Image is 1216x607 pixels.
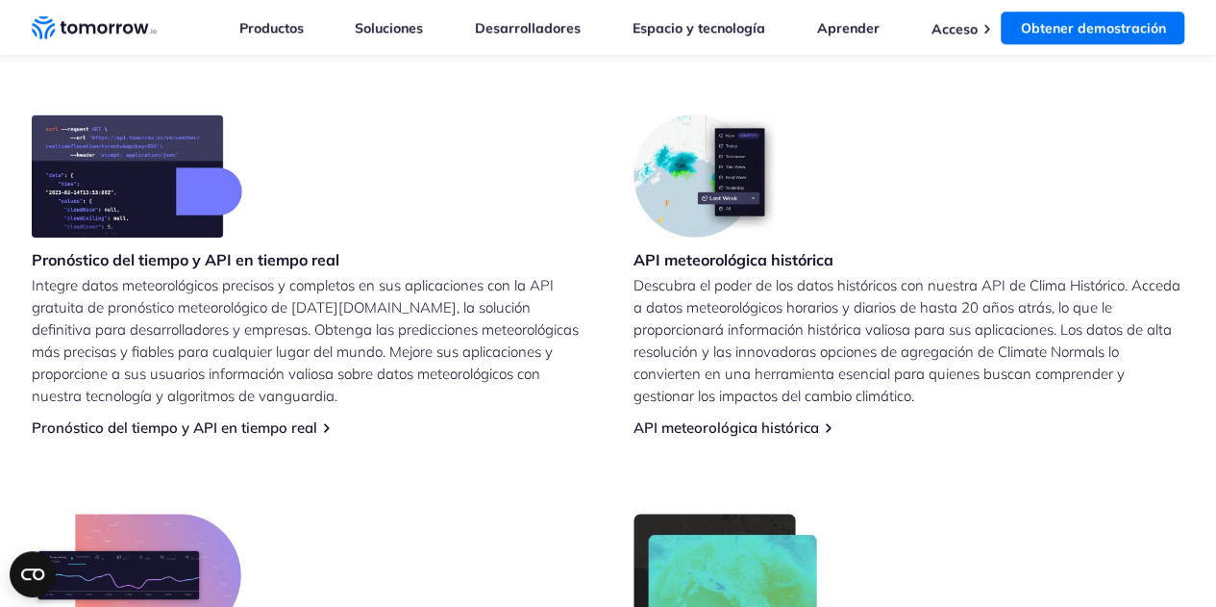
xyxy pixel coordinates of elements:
a: Desarrolladores [475,19,581,37]
a: Pronóstico del tiempo y API en tiempo real [32,418,317,437]
a: Acceso [931,20,977,38]
font: Integre datos meteorológicos precisos y completos en sus aplicaciones con la API gratuita de pron... [32,276,579,405]
a: Soluciones [355,19,423,37]
button: Abrir el widget CMP [10,551,56,597]
a: Aprender [817,19,880,37]
a: API meteorológica histórica [633,418,819,437]
font: API meteorológica histórica [633,250,833,269]
font: Descubra el poder de los datos históricos con nuestra API de Clima Histórico. Acceda a datos mete... [633,276,1180,405]
font: Obtener demostración [1020,19,1165,37]
a: Enlace de inicio [32,13,157,42]
font: Pronóstico del tiempo y API en tiempo real [32,250,339,269]
a: Productos [239,19,304,37]
a: Espacio y tecnología [633,19,765,37]
a: Obtener demostración [1001,12,1184,44]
